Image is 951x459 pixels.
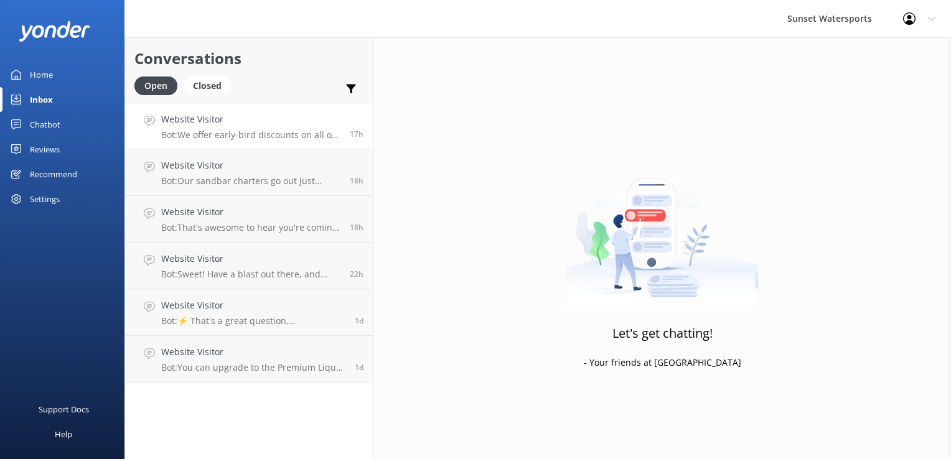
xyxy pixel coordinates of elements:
[30,112,60,137] div: Chatbot
[30,62,53,87] div: Home
[134,78,184,92] a: Open
[184,78,237,92] a: Closed
[566,152,759,307] img: artwork of a man stealing a conversation from at giant smartphone
[161,129,340,141] p: Bot: We offer early-bird discounts on all of our morning trips! When you book directly with us, w...
[350,269,363,279] span: Sep 08 2025 08:58am (UTC -05:00) America/Cancun
[30,187,60,211] div: Settings
[125,103,373,149] a: Website VisitorBot:We offer early-bird discounts on all of our morning trips! When you book direc...
[134,47,363,70] h2: Conversations
[161,175,340,187] p: Bot: Our sandbar charters go out just about every day of the year, weather permitting. For the la...
[161,113,340,126] h4: Website Visitor
[161,345,345,359] h4: Website Visitor
[184,76,231,95] div: Closed
[125,149,373,196] a: Website VisitorBot:Our sandbar charters go out just about every day of the year, weather permitti...
[134,76,177,95] div: Open
[125,196,373,243] a: Website VisitorBot:That's awesome to hear you're coming back! For returning guest discounts, give...
[161,269,340,280] p: Bot: Sweet! Have a blast out there, and enjoy every moment of your adventure! If anything else co...
[161,205,340,219] h4: Website Visitor
[30,162,77,187] div: Recommend
[30,137,60,162] div: Reviews
[161,252,340,266] h4: Website Visitor
[125,243,373,289] a: Website VisitorBot:Sweet! Have a blast out there, and enjoy every moment of your adventure! If an...
[355,315,363,326] span: Sep 08 2025 02:14am (UTC -05:00) America/Cancun
[612,323,713,343] h3: Let's get chatting!
[161,222,340,233] p: Bot: That's awesome to hear you're coming back! For returning guest discounts, give our office a ...
[55,422,72,447] div: Help
[350,175,363,186] span: Sep 08 2025 12:41pm (UTC -05:00) America/Cancun
[355,362,363,373] span: Sep 07 2025 09:25pm (UTC -05:00) America/Cancun
[19,21,90,42] img: yonder-white-logo.png
[350,129,363,139] span: Sep 08 2025 02:12pm (UTC -05:00) America/Cancun
[584,356,741,369] p: - Your friends at [GEOGRAPHIC_DATA]
[125,336,373,382] a: Website VisitorBot:You can upgrade to the Premium Liquor Package for $19.95, which gives you unli...
[161,362,345,373] p: Bot: You can upgrade to the Premium Liquor Package for $19.95, which gives you unlimited mixed dr...
[39,397,89,422] div: Support Docs
[161,299,345,312] h4: Website Visitor
[161,315,345,327] p: Bot: ⚡ That's a great question, unfortunately I do not know the answer. I'm going to reach out to...
[350,222,363,233] span: Sep 08 2025 12:28pm (UTC -05:00) America/Cancun
[125,289,373,336] a: Website VisitorBot:⚡ That's a great question, unfortunately I do not know the answer. I'm going t...
[30,87,53,112] div: Inbox
[161,159,340,172] h4: Website Visitor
